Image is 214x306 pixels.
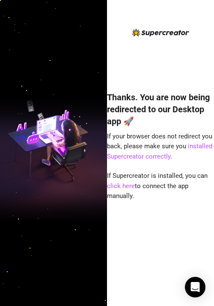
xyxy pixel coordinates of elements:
[132,29,189,36] img: logo-BBDzfeDw.svg
[107,172,208,200] span: If Supercreator is installed, you can to connect the app manually.
[107,132,212,160] span: If your browser does not redirect you back, please make sure you .
[107,91,214,127] h4: Thanks. You are now being redirected to our Desktop app 🚀
[107,142,212,160] a: installed Supercreator correctly
[107,182,135,190] a: click here
[185,277,205,297] div: Open Intercom Messenger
